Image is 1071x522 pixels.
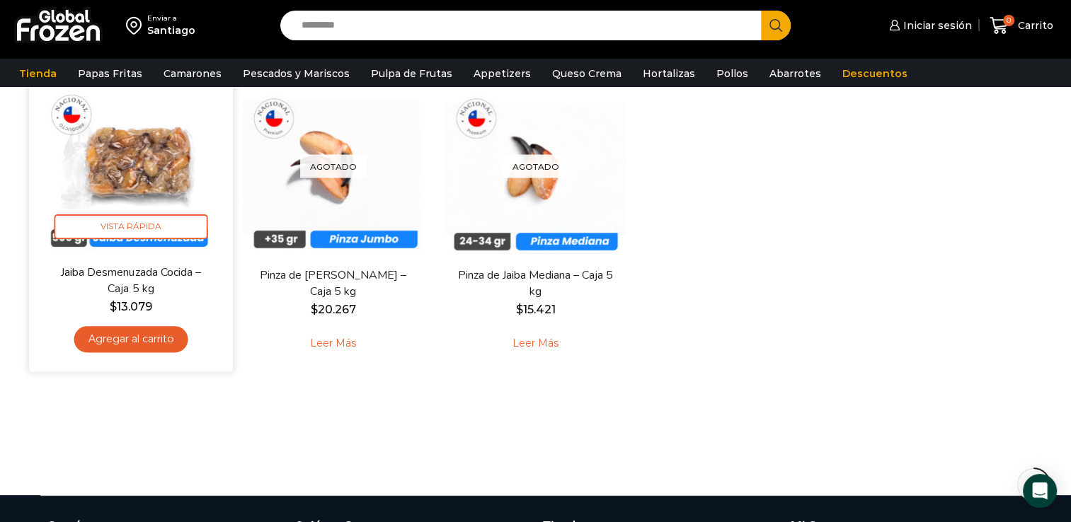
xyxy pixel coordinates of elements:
[491,329,580,359] a: Leé más sobre “Pinza de Jaiba Mediana - Caja 5 kg”
[74,326,188,352] a: Agregar al carrito: “Jaiba Desmenuzada Cocida - Caja 5 kg”
[147,23,195,37] div: Santiago
[364,60,459,87] a: Pulpa de Frutas
[466,60,538,87] a: Appetizers
[156,60,229,87] a: Camarones
[288,329,378,359] a: Leé más sobre “Pinza de Jaiba Jumbo - Caja 5 kg”
[109,299,116,313] span: $
[300,154,367,178] p: Agotado
[835,60,915,87] a: Descuentos
[516,303,556,316] bdi: 15.421
[126,13,147,37] img: address-field-icon.svg
[1003,15,1014,26] span: 0
[503,154,569,178] p: Agotado
[1023,474,1057,508] div: Open Intercom Messenger
[311,303,318,316] span: $
[762,60,828,87] a: Abarrotes
[986,9,1057,42] a: 0 Carrito
[251,267,414,300] a: Pinza de [PERSON_NAME] – Caja 5 kg
[709,60,755,87] a: Pollos
[886,11,972,40] a: Iniciar sesión
[454,267,617,300] a: Pinza de Jaiba Mediana – Caja 5 kg
[109,299,151,313] bdi: 13.079
[636,60,702,87] a: Hortalizas
[311,303,356,316] bdi: 20.267
[147,13,195,23] div: Enviar a
[236,60,357,87] a: Pescados y Mariscos
[12,60,64,87] a: Tienda
[54,214,207,239] span: Vista Rápida
[900,18,972,33] span: Iniciar sesión
[71,60,149,87] a: Papas Fritas
[545,60,629,87] a: Queso Crema
[516,303,523,316] span: $
[761,11,791,40] button: Search button
[1014,18,1053,33] span: Carrito
[48,264,212,297] a: Jaiba Desmenuzada Cocida – Caja 5 kg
